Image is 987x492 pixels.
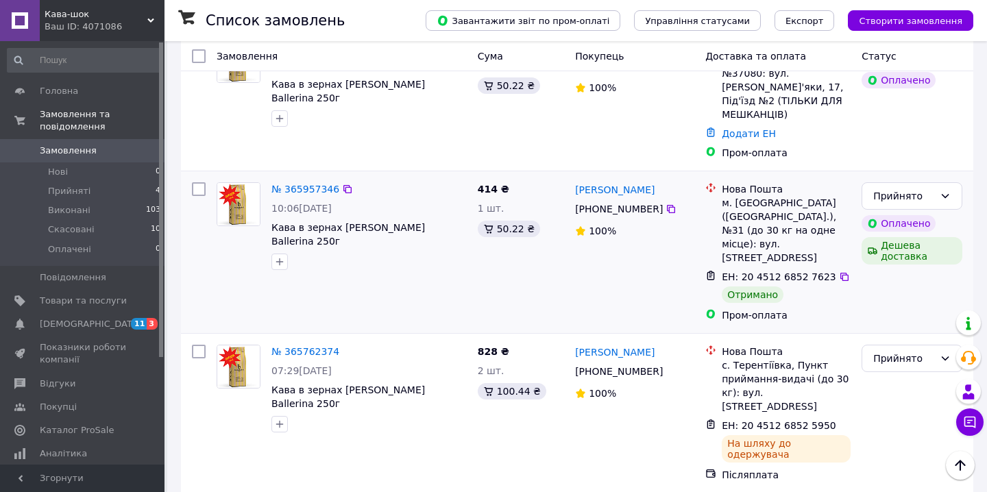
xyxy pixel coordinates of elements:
[48,223,95,236] span: Скасовані
[722,146,851,160] div: Пром-оплата
[40,341,127,366] span: Показники роботи компанії
[156,185,160,197] span: 4
[48,166,68,178] span: Нові
[848,10,973,31] button: Створити замовлення
[478,346,509,357] span: 828 ₴
[40,145,97,157] span: Замовлення
[478,383,546,399] div: 100.44 ₴
[785,16,824,26] span: Експорт
[722,308,851,322] div: Пром-оплата
[478,77,540,94] div: 50.22 ₴
[40,447,87,460] span: Аналітика
[271,184,339,195] a: № 365957346
[40,271,106,284] span: Повідомлення
[146,204,160,217] span: 103
[478,221,540,237] div: 50.22 ₴
[206,12,345,29] h1: Список замовлень
[45,21,164,33] div: Ваш ID: 4071086
[722,420,836,431] span: ЕН: 20 4512 6852 5950
[131,318,147,330] span: 11
[478,203,504,214] span: 1 шт.
[7,48,162,73] input: Пошук
[478,365,504,376] span: 2 шт.
[873,351,934,366] div: Прийнято
[722,128,776,139] a: Додати ЕН
[834,14,973,25] a: Створити замовлення
[271,384,425,409] a: Кава в зернах [PERSON_NAME] Ballerina 250г
[48,185,90,197] span: Прийняті
[478,184,509,195] span: 414 ₴
[873,188,934,204] div: Прийнято
[705,51,806,62] span: Доставка та оплата
[722,435,851,463] div: На шляху до одержувача
[572,199,666,219] div: [PHONE_NUMBER]
[589,82,616,93] span: 100%
[156,243,160,256] span: 0
[722,286,783,303] div: Отримано
[271,346,339,357] a: № 365762374
[634,10,761,31] button: Управління статусами
[271,365,332,376] span: 07:29[DATE]
[722,468,851,482] div: Післяплата
[775,10,835,31] button: Експорт
[48,204,90,217] span: Виконані
[147,318,158,330] span: 3
[722,358,851,413] div: с. Терентіївка, Пункт приймання-видачі (до 30 кг): вул. [STREET_ADDRESS]
[40,401,77,413] span: Покупці
[956,408,984,436] button: Чат з покупцем
[217,183,260,225] img: Фото товару
[271,222,425,247] a: Кава в зернах [PERSON_NAME] Ballerina 250г
[722,196,851,265] div: м. [GEOGRAPHIC_DATA] ([GEOGRAPHIC_DATA].), №31 (до 30 кг на одне місце): вул. [STREET_ADDRESS]
[645,16,750,26] span: Управління статусами
[722,345,851,358] div: Нова Пошта
[48,243,91,256] span: Оплачені
[40,85,78,97] span: Головна
[40,424,114,436] span: Каталог ProSale
[437,14,609,27] span: Завантажити звіт по пром-оплаті
[478,51,503,62] span: Cума
[722,182,851,196] div: Нова Пошта
[271,203,332,214] span: 10:06[DATE]
[151,223,160,236] span: 10
[572,362,666,381] div: [PHONE_NUMBER]
[156,166,160,178] span: 0
[862,72,936,88] div: Оплачено
[217,345,260,389] a: Фото товару
[40,378,75,390] span: Відгуки
[589,388,616,399] span: 100%
[426,10,620,31] button: Завантажити звіт по пром-оплаті
[45,8,147,21] span: Кава-шок
[40,318,141,330] span: [DEMOGRAPHIC_DATA]
[217,51,278,62] span: Замовлення
[40,108,164,133] span: Замовлення та повідомлення
[862,215,936,232] div: Оплачено
[217,345,260,388] img: Фото товару
[217,182,260,226] a: Фото товару
[722,271,836,282] span: ЕН: 20 4512 6852 7623
[946,451,975,480] button: Наверх
[589,225,616,236] span: 100%
[862,237,962,265] div: Дешева доставка
[722,53,851,121] div: Дніпро, Поштомат №37080: вул. [PERSON_NAME]'яки, 17, Під'їзд №2 (ТІЛЬКИ ДЛЯ МЕШКАНЦІВ)
[575,345,655,359] a: [PERSON_NAME]
[40,295,127,307] span: Товари та послуги
[575,183,655,197] a: [PERSON_NAME]
[575,51,624,62] span: Покупець
[271,79,425,103] a: Кава в зернах [PERSON_NAME] Ballerina 250г
[862,51,897,62] span: Статус
[859,16,962,26] span: Створити замовлення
